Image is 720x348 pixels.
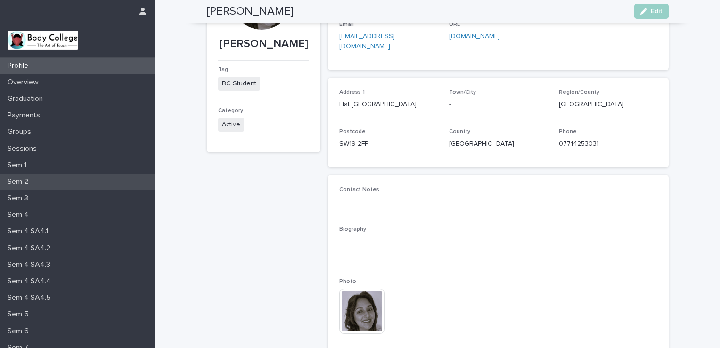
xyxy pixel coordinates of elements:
p: - [339,197,657,207]
p: [PERSON_NAME] [218,37,309,51]
span: Biography [339,226,366,232]
p: Profile [4,61,36,70]
p: SW19 2FP [339,139,438,149]
p: Sem 4 SA4.4 [4,277,58,286]
span: Phone [559,129,577,134]
span: Active [218,118,244,132]
span: Postcode [339,129,366,134]
p: - [339,243,657,253]
span: Category [218,108,243,114]
p: Graduation [4,94,50,103]
p: Groups [4,127,39,136]
span: BC Student [218,77,260,91]
a: [DOMAIN_NAME] [449,33,500,40]
a: 07714253031 [559,141,599,147]
p: Payments [4,111,48,120]
button: Edit [634,4,669,19]
span: Edit [651,8,663,15]
p: Overview [4,78,46,87]
p: Sem 4 SA4.2 [4,244,58,253]
p: [GEOGRAPHIC_DATA] [559,99,657,109]
p: - [449,99,548,109]
h2: [PERSON_NAME] [207,5,294,18]
span: Town/City [449,90,476,95]
p: Sem 1 [4,161,34,170]
span: Contact Notes [339,187,379,192]
p: Sem 3 [4,194,36,203]
p: Sem 4 SA4.3 [4,260,58,269]
p: Sessions [4,144,44,153]
span: Email [339,22,354,27]
span: Address 1 [339,90,365,95]
p: Sem 5 [4,310,36,319]
span: Photo [339,279,356,284]
p: Sem 6 [4,327,36,336]
span: Country [449,129,470,134]
span: Region/County [559,90,599,95]
p: Sem 4 SA4.1 [4,227,56,236]
span: URL [449,22,460,27]
img: xvtzy2PTuGgGH0xbwGb2 [8,31,78,50]
p: Flat [GEOGRAPHIC_DATA] [339,99,438,109]
p: [GEOGRAPHIC_DATA] [449,139,548,149]
p: Sem 2 [4,177,36,186]
a: [EMAIL_ADDRESS][DOMAIN_NAME] [339,33,395,50]
p: Sem 4 [4,210,36,219]
p: Sem 4 SA4.5 [4,293,58,302]
span: Tag [218,67,228,73]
